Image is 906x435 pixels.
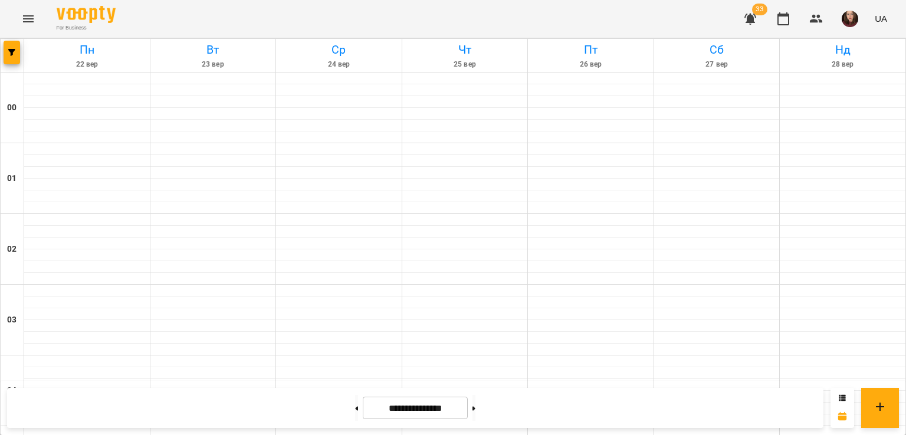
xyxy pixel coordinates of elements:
h6: 22 вер [26,59,148,70]
h6: 24 вер [278,59,400,70]
h6: Нд [782,41,904,59]
h6: 02 [7,243,17,256]
h6: Ср [278,41,400,59]
h6: 03 [7,314,17,327]
h6: 00 [7,101,17,114]
h6: Пт [530,41,652,59]
button: Menu [14,5,42,33]
h6: 26 вер [530,59,652,70]
h6: 25 вер [404,59,526,70]
img: aa40fcea7513419c5083fe0ff9889ed8.jpg [842,11,858,27]
span: 33 [752,4,767,15]
h6: Вт [152,41,274,59]
button: UA [870,8,892,29]
h6: 28 вер [782,59,904,70]
h6: 23 вер [152,59,274,70]
h6: Сб [656,41,778,59]
img: Voopty Logo [57,6,116,23]
span: UA [875,12,887,25]
h6: 01 [7,172,17,185]
span: For Business [57,24,116,32]
h6: 27 вер [656,59,778,70]
h6: Чт [404,41,526,59]
h6: Пн [26,41,148,59]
